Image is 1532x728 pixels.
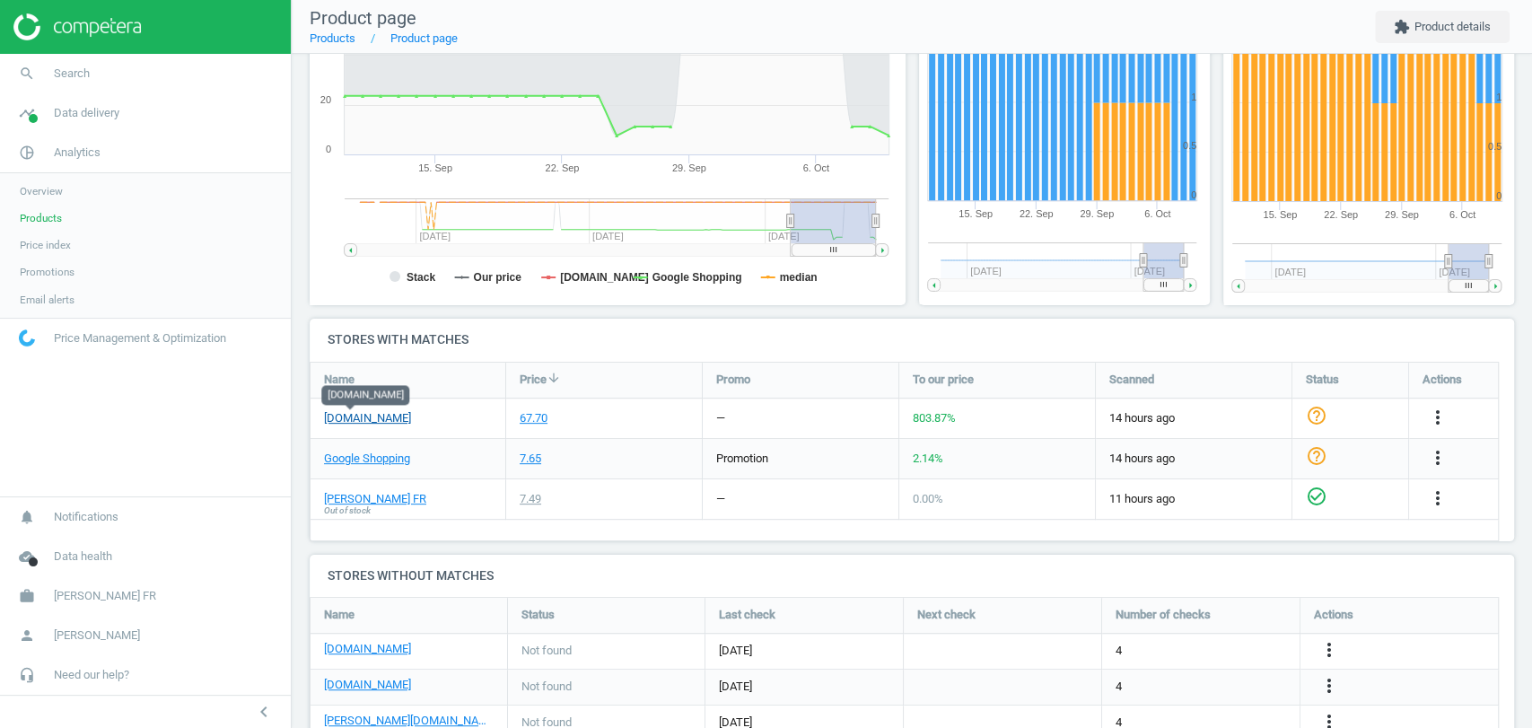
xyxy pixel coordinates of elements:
[320,44,331,55] text: 40
[716,372,750,388] span: Promo
[253,701,275,723] i: chevron_left
[913,452,943,465] span: 2.14 %
[959,209,993,220] tspan: 15. Sep
[560,271,649,284] tspan: [DOMAIN_NAME]
[20,184,63,198] span: Overview
[719,644,889,660] span: [DATE]
[326,144,331,154] text: 0
[716,410,725,426] div: —
[20,293,74,307] span: Email alerts
[716,491,725,507] div: —
[1109,372,1154,388] span: Scanned
[1306,486,1327,507] i: check_circle_outline
[324,410,411,426] a: [DOMAIN_NAME]
[719,608,775,624] span: Last check
[10,96,44,130] i: timeline
[1427,487,1449,509] i: more_vert
[1020,209,1054,220] tspan: 22. Sep
[1144,209,1170,220] tspan: 6. Oct
[716,452,768,465] span: promotion
[1080,209,1114,220] tspan: 29. Sep
[521,680,572,696] span: Not found
[1487,141,1501,152] text: 0.5
[1183,43,1196,54] text: 1.5
[10,579,44,613] i: work
[1116,608,1211,624] span: Number of checks
[10,136,44,170] i: pie_chart_outlined
[1496,190,1501,201] text: 0
[1427,487,1449,511] button: more_vert
[10,539,44,574] i: cloud_done
[1324,209,1358,220] tspan: 22. Sep
[54,667,129,683] span: Need our help?
[54,105,119,121] span: Data delivery
[547,371,561,385] i: arrow_downward
[54,509,118,525] span: Notifications
[520,491,541,507] div: 7.49
[19,329,35,346] img: wGWNvw8QSZomAAAAABJRU5ErkJggg==
[54,145,101,161] span: Analytics
[10,618,44,653] i: person
[10,500,44,534] i: notifications
[324,372,355,388] span: Name
[1314,608,1353,624] span: Actions
[54,66,90,82] span: Search
[1318,640,1340,662] i: more_vert
[1191,92,1196,102] text: 1
[1423,372,1462,388] span: Actions
[1116,644,1122,660] span: 4
[324,677,411,693] a: [DOMAIN_NAME]
[320,94,331,105] text: 20
[310,319,1514,361] h4: Stores with matches
[324,608,355,624] span: Name
[913,411,956,425] span: 803.87 %
[1487,43,1501,54] text: 1.5
[418,162,452,173] tspan: 15. Sep
[54,588,156,604] span: [PERSON_NAME] FR
[1263,209,1297,220] tspan: 15. Sep
[1427,447,1449,470] button: more_vert
[1183,141,1196,152] text: 0.5
[917,608,976,624] span: Next check
[10,57,44,91] i: search
[324,451,410,467] a: Google Shopping
[324,641,411,657] a: [DOMAIN_NAME]
[310,555,1514,597] h4: Stores without matches
[719,680,889,696] span: [DATE]
[324,491,426,507] a: [PERSON_NAME] FR
[672,162,706,173] tspan: 29. Sep
[473,271,521,284] tspan: Our price
[1306,372,1339,388] span: Status
[1385,209,1419,220] tspan: 29. Sep
[1318,676,1340,699] button: more_vert
[1109,491,1278,507] span: 11 hours ago
[913,492,943,505] span: 0.00 %
[1427,407,1449,428] i: more_vert
[520,372,547,388] span: Price
[20,265,74,279] span: Promotions
[520,451,541,467] div: 7.65
[1427,447,1449,469] i: more_vert
[913,372,974,388] span: To our price
[310,31,355,45] a: Products
[13,13,141,40] img: ajHJNr6hYgQAAAAASUVORK5CYII=
[1109,410,1278,426] span: 14 hours ago
[310,7,416,29] span: Product page
[1318,676,1340,697] i: more_vert
[20,211,62,225] span: Products
[20,238,71,252] span: Price index
[803,162,829,173] tspan: 6. Oct
[1191,190,1196,201] text: 0
[520,410,547,426] div: 67.70
[521,608,555,624] span: Status
[390,31,458,45] a: Product page
[1496,92,1501,102] text: 1
[321,385,409,405] div: [DOMAIN_NAME]
[1375,11,1510,43] button: extensionProduct details
[1116,680,1122,696] span: 4
[54,330,226,346] span: Price Management & Optimization
[1306,445,1327,467] i: help_outline
[1449,209,1475,220] tspan: 6. Oct
[54,627,140,644] span: [PERSON_NAME]
[1427,407,1449,430] button: more_vert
